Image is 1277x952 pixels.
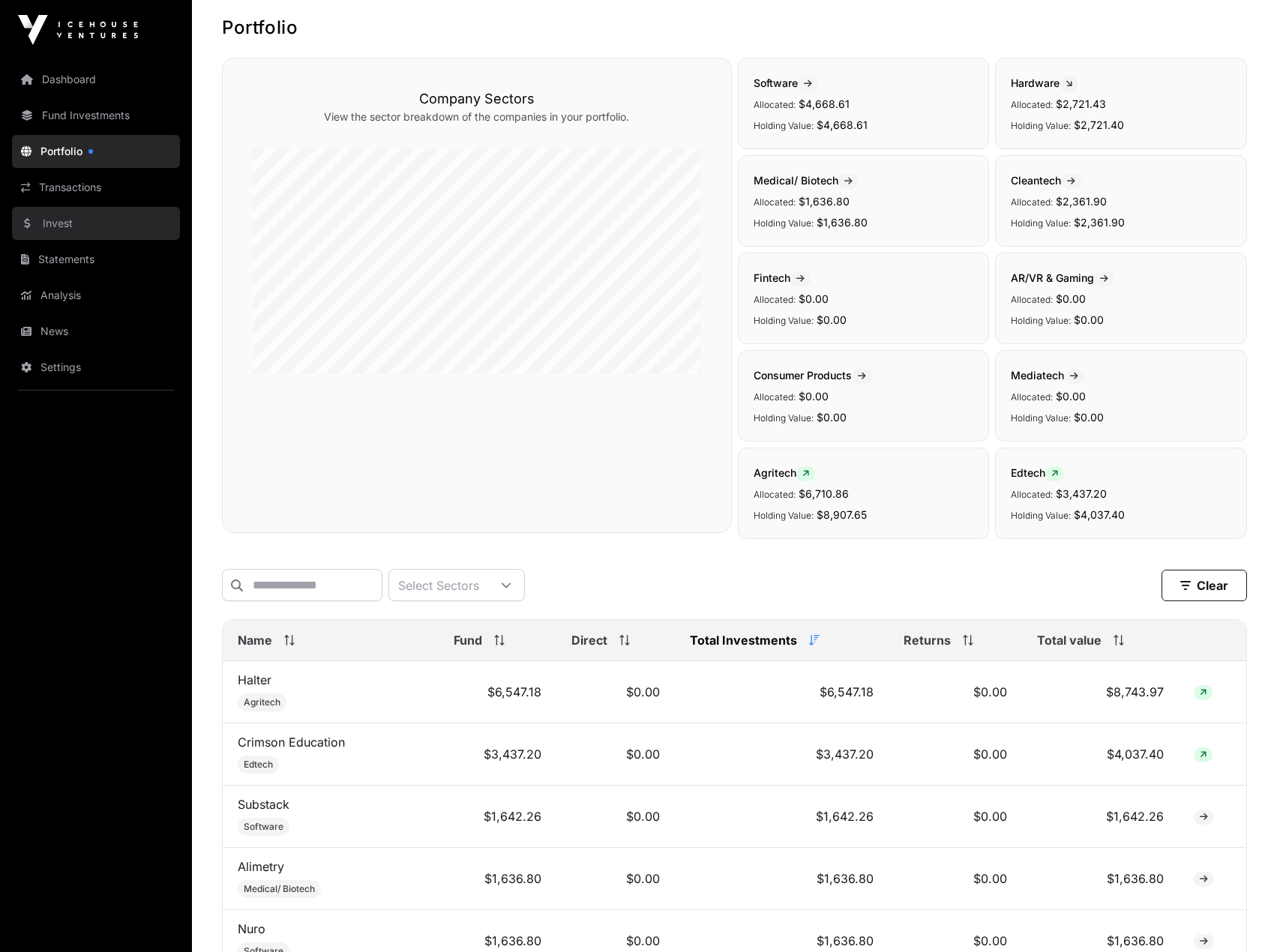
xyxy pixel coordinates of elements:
[12,99,180,132] a: Fund Investments
[1037,631,1102,649] span: Total value
[556,848,675,910] td: $0.00
[1011,369,1084,382] span: Mediatech
[238,859,284,874] a: Alimetry
[1056,487,1107,500] span: $3,437.20
[1011,315,1071,326] span: Holding Value:
[238,797,289,812] a: Substack
[1011,466,1064,479] span: Edtech
[1011,489,1053,500] span: Allocated:
[889,661,1022,723] td: $0.00
[817,118,868,131] span: $4,668.61
[1011,120,1071,131] span: Holding Value:
[389,570,488,600] div: Select Sectors
[754,196,796,208] span: Allocated:
[12,63,180,96] a: Dashboard
[222,16,1247,40] h1: Portfolio
[1074,216,1125,229] span: $2,361.90
[675,661,889,723] td: $6,547.18
[1011,196,1053,208] span: Allocated:
[439,848,556,910] td: $1,636.80
[1022,723,1179,786] td: $4,037.40
[675,848,889,910] td: $1,636.80
[1056,390,1086,403] span: $0.00
[253,88,701,109] h3: Company Sectors
[571,631,607,649] span: Direct
[253,109,701,124] p: View the sector breakdown of the companies in your portfolio.
[1011,217,1071,229] span: Holding Value:
[799,292,829,305] span: $0.00
[1011,271,1114,284] span: AR/VR & Gaming
[817,313,847,326] span: $0.00
[1022,786,1179,848] td: $1,642.26
[754,315,814,326] span: Holding Value:
[12,207,180,240] a: Invest
[754,271,811,284] span: Fintech
[889,786,1022,848] td: $0.00
[1022,661,1179,723] td: $8,743.97
[1074,411,1104,424] span: $0.00
[675,786,889,848] td: $1,642.26
[817,411,847,424] span: $0.00
[1011,99,1053,110] span: Allocated:
[754,412,814,424] span: Holding Value:
[754,99,796,110] span: Allocated:
[817,216,868,229] span: $1,636.80
[556,786,675,848] td: $0.00
[904,631,951,649] span: Returns
[1074,313,1104,326] span: $0.00
[889,723,1022,786] td: $0.00
[754,510,814,521] span: Holding Value:
[1022,848,1179,910] td: $1,636.80
[1011,391,1053,403] span: Allocated:
[754,369,872,382] span: Consumer Products
[12,243,180,276] a: Statements
[817,508,867,521] span: $8,907.65
[244,821,283,833] span: Software
[12,315,180,348] a: News
[799,97,850,110] span: $4,668.61
[1011,510,1071,521] span: Holding Value:
[754,391,796,403] span: Allocated:
[889,848,1022,910] td: $0.00
[244,759,273,771] span: Edtech
[754,489,796,500] span: Allocated:
[1056,97,1106,110] span: $2,721.43
[238,631,272,649] span: Name
[12,279,180,312] a: Analysis
[439,723,556,786] td: $3,437.20
[1011,76,1078,89] span: Hardware
[454,631,482,649] span: Fund
[1011,174,1081,187] span: Cleantech
[439,786,556,848] td: $1,642.26
[1056,195,1107,208] span: $2,361.90
[556,723,675,786] td: $0.00
[1162,570,1247,601] button: Clear
[244,696,280,708] span: Agritech
[754,466,815,479] span: Agritech
[439,661,556,723] td: $6,547.18
[1074,508,1125,521] span: $4,037.40
[1011,412,1071,424] span: Holding Value:
[690,631,797,649] span: Total Investments
[754,294,796,305] span: Allocated:
[754,120,814,131] span: Holding Value:
[754,76,818,89] span: Software
[675,723,889,786] td: $3,437.20
[556,661,675,723] td: $0.00
[238,672,271,687] a: Halter
[12,351,180,384] a: Settings
[1202,880,1277,952] iframe: Chat Widget
[238,921,265,936] a: Nuro
[18,15,138,45] img: Icehouse Ventures Logo
[244,883,315,895] span: Medical/ Biotech
[799,487,849,500] span: $6,710.86
[1011,294,1053,305] span: Allocated:
[799,195,850,208] span: $1,636.80
[1056,292,1086,305] span: $0.00
[754,174,859,187] span: Medical/ Biotech
[754,217,814,229] span: Holding Value:
[238,735,345,750] a: Crimson Education
[12,171,180,204] a: Transactions
[1074,118,1124,131] span: $2,721.40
